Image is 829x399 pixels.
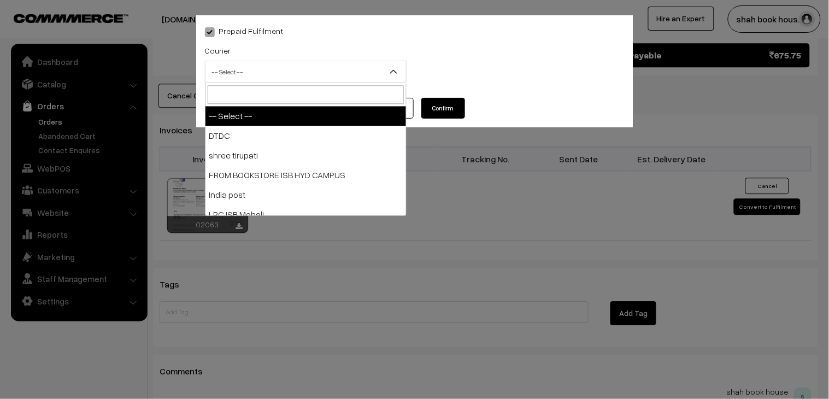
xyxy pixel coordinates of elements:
li: shree tirupati [205,145,406,165]
li: -- Select -- [205,106,406,126]
li: LRC ISB Mohali [205,204,406,224]
span: -- Select -- [205,62,406,81]
label: Courier [205,45,231,56]
li: DTDC [205,126,406,145]
button: Confirm [421,98,465,119]
li: India post [205,185,406,204]
label: Prepaid Fulfilment [205,25,284,37]
li: FROM BOOKSTORE ISB HYD CAMPUS [205,165,406,185]
span: -- Select -- [205,61,407,83]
